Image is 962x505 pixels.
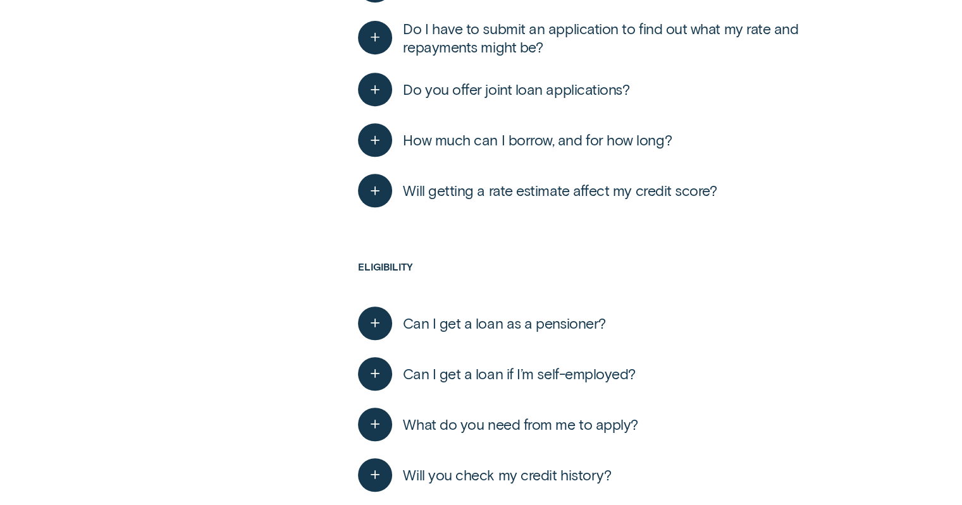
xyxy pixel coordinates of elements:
[358,408,638,441] button: What do you need from me to apply?
[403,466,611,484] span: Will you check my credit history?
[403,181,717,200] span: Will getting a rate estimate affect my credit score?
[358,123,672,157] button: How much can I borrow, and for how long?
[403,415,638,434] span: What do you need from me to apply?
[403,365,635,383] span: Can I get a loan if I’m self-employed?
[403,20,860,56] span: Do I have to submit an application to find out what my rate and repayments might be?
[403,80,629,99] span: Do you offer joint loan applications?
[358,73,629,106] button: Do you offer joint loan applications?
[358,357,636,391] button: Can I get a loan if I’m self-employed?
[358,174,717,207] button: Will getting a rate estimate affect my credit score?
[358,458,611,492] button: Will you check my credit history?
[358,307,605,340] button: Can I get a loan as a pensioner?
[358,261,861,298] h3: Eligibility
[403,314,605,332] span: Can I get a loan as a pensioner?
[358,20,861,56] button: Do I have to submit an application to find out what my rate and repayments might be?
[403,131,672,149] span: How much can I borrow, and for how long?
